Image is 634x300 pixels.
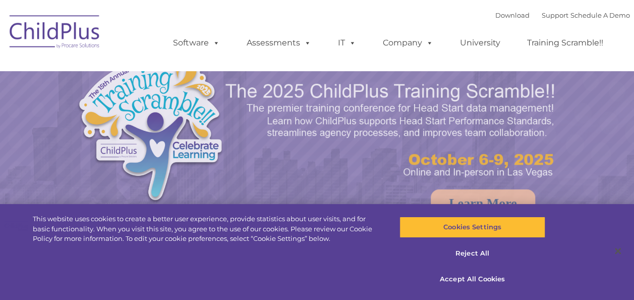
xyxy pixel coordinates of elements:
[542,11,568,19] a: Support
[431,189,535,218] a: Learn More
[607,240,629,262] button: Close
[570,11,630,19] a: Schedule A Demo
[33,214,380,244] div: This website uses cookies to create a better user experience, provide statistics about user visit...
[5,8,105,59] img: ChildPlus by Procare Solutions
[495,11,630,19] font: |
[237,33,321,53] a: Assessments
[328,33,366,53] a: IT
[399,269,545,290] button: Accept All Cookies
[399,243,545,264] button: Reject All
[163,33,230,53] a: Software
[495,11,530,19] a: Download
[373,33,443,53] a: Company
[450,33,510,53] a: University
[517,33,613,53] a: Training Scramble!!
[399,217,545,238] button: Cookies Settings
